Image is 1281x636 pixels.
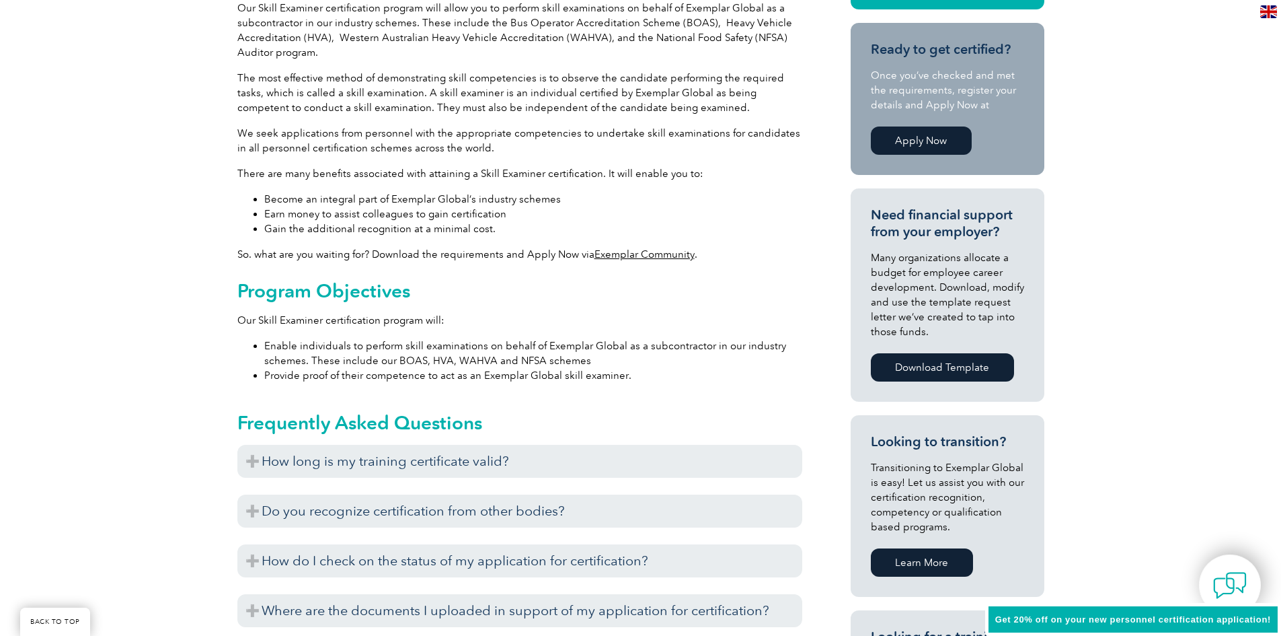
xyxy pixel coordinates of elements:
p: Our Skill Examiner certification program will allow you to perform skill examinations on behalf o... [237,1,802,60]
p: So. what are you waiting for? Download the requirements and Apply Now via . [237,247,802,262]
p: There are many benefits associated with attaining a Skill Examiner certification. It will enable ... [237,166,802,181]
p: We seek applications from personnel with the appropriate competencies to undertake skill examinat... [237,126,802,155]
p: Many organizations allocate a budget for employee career development. Download, modify and use th... [871,250,1024,339]
h3: How long is my training certificate valid? [237,445,802,478]
p: Transitioning to Exemplar Global is easy! Let us assist you with our certification recognition, c... [871,460,1024,534]
p: Our Skill Examiner certification program will: [237,313,802,328]
img: en [1260,5,1277,18]
h2: Frequently Asked Questions [237,412,802,433]
a: Download Template [871,353,1014,382]
h3: Where are the documents I uploaded in support of my application for certification? [237,594,802,627]
p: The most effective method of demonstrating skill competencies is to observe the candidate perform... [237,71,802,115]
h3: How do I check on the status of my application for certification? [237,544,802,577]
li: Provide proof of their competence to act as an Exemplar Global skill examiner. [264,368,802,383]
li: Earn money to assist colleagues to gain certification [264,207,802,221]
li: Enable individuals to perform skill examinations on behalf of Exemplar Global as a subcontractor ... [264,339,802,368]
a: Learn More [871,549,973,577]
h2: Program Objectives [237,280,802,302]
h3: Need financial support from your employer? [871,207,1024,240]
h3: Do you recognize certification from other bodies? [237,495,802,528]
a: Apply Now [871,127,972,155]
a: Exemplar Community [594,248,695,260]
p: Once you’ve checked and met the requirements, register your details and Apply Now at [871,68,1024,112]
li: Become an integral part of Exemplar Global’s industry schemes [264,192,802,207]
img: contact-chat.png [1213,569,1247,602]
span: Get 20% off on your new personnel certification application! [995,614,1271,625]
h3: Ready to get certified? [871,41,1024,58]
a: BACK TO TOP [20,608,90,636]
h3: Looking to transition? [871,433,1024,450]
li: Gain the additional recognition at a minimal cost. [264,221,802,236]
